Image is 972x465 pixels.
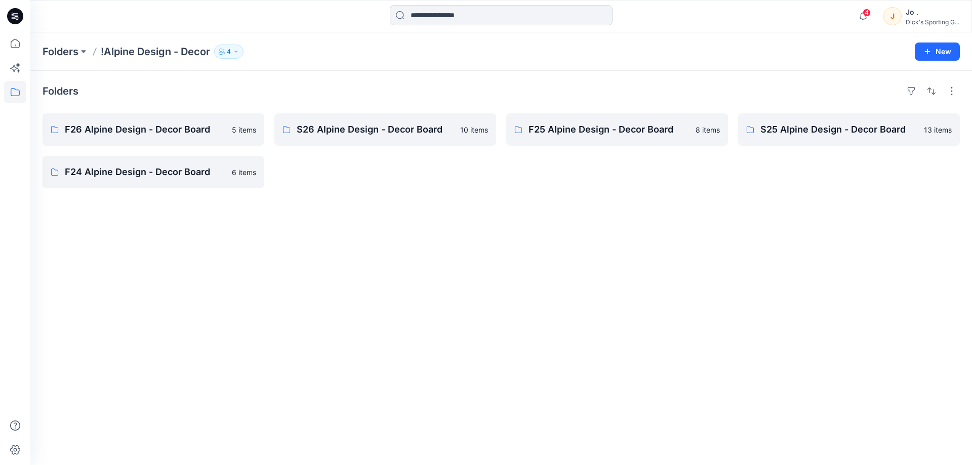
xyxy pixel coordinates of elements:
p: 4 [227,46,231,57]
p: F25 Alpine Design - Decor Board [529,122,690,137]
a: F26 Alpine Design - Decor Board5 items [43,113,264,146]
p: 5 items [232,124,256,135]
button: 4 [214,45,244,59]
p: S25 Alpine Design - Decor Board [760,122,918,137]
div: Dick's Sporting G... [906,18,959,26]
h4: Folders [43,85,78,97]
button: New [915,43,960,61]
a: Folders [43,45,78,59]
span: 4 [863,9,871,17]
p: !Alpine Design - Decor [101,45,210,59]
a: F24 Alpine Design - Decor Board6 items [43,156,264,188]
a: F25 Alpine Design - Decor Board8 items [506,113,728,146]
p: 6 items [232,167,256,178]
a: S26 Alpine Design - Decor Board10 items [274,113,496,146]
div: J [883,7,902,25]
a: S25 Alpine Design - Decor Board13 items [738,113,960,146]
p: 10 items [460,124,488,135]
p: 8 items [696,124,720,135]
p: S26 Alpine Design - Decor Board [297,122,454,137]
div: Jo . [906,6,959,18]
p: F26 Alpine Design - Decor Board [65,122,226,137]
p: 13 items [924,124,952,135]
p: F24 Alpine Design - Decor Board [65,165,226,179]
